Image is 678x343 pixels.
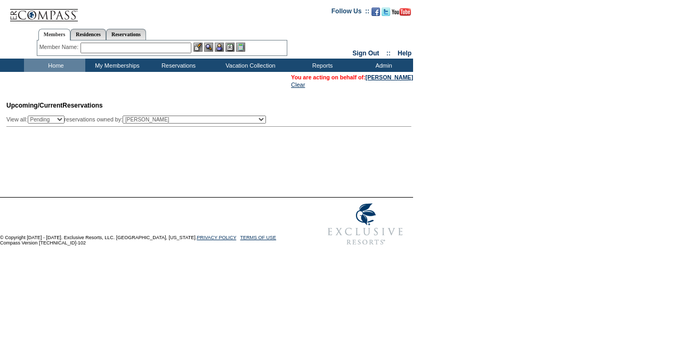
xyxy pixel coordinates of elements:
div: Member Name: [39,43,80,52]
img: Exclusive Resorts [318,198,413,251]
a: TERMS OF USE [240,235,277,240]
a: [PERSON_NAME] [366,74,413,80]
img: b_calculator.gif [236,43,245,52]
td: Reservations [147,59,208,72]
img: View [204,43,213,52]
img: Impersonate [215,43,224,52]
td: Follow Us :: [332,6,369,19]
td: Vacation Collection [208,59,290,72]
a: Clear [291,81,305,88]
a: Help [398,50,411,57]
a: Residences [70,29,106,40]
a: Subscribe to our YouTube Channel [392,11,411,17]
img: Subscribe to our YouTube Channel [392,8,411,16]
td: Reports [290,59,352,72]
div: View all: reservations owned by: [6,116,271,124]
a: Members [38,29,71,40]
a: Reservations [106,29,146,40]
td: My Memberships [85,59,147,72]
a: PRIVACY POLICY [197,235,236,240]
img: Reservations [225,43,235,52]
a: Sign Out [352,50,379,57]
a: Become our fan on Facebook [372,11,380,17]
span: :: [386,50,391,57]
img: Follow us on Twitter [382,7,390,16]
img: b_edit.gif [193,43,203,52]
a: Follow us on Twitter [382,11,390,17]
td: Admin [352,59,413,72]
span: Upcoming/Current [6,102,62,109]
td: Home [24,59,85,72]
img: Become our fan on Facebook [372,7,380,16]
span: You are acting on behalf of: [291,74,413,80]
span: Reservations [6,102,103,109]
